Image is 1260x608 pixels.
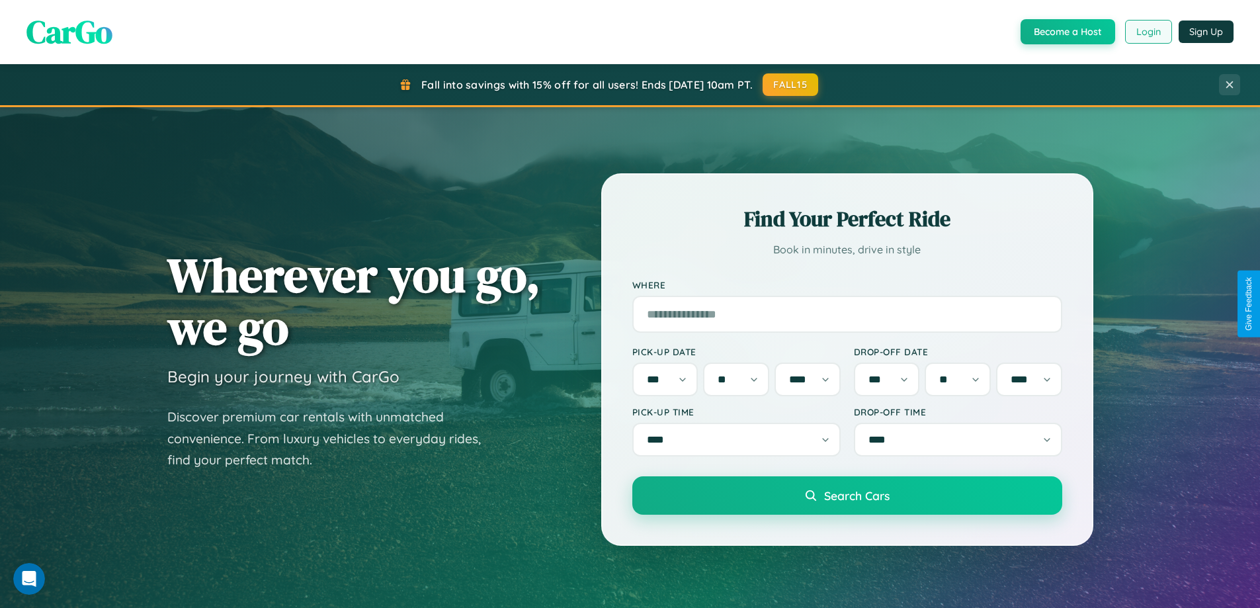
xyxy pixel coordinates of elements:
h2: Find Your Perfect Ride [632,204,1062,234]
label: Drop-off Date [854,346,1062,357]
span: Search Cars [824,488,890,503]
label: Pick-up Date [632,346,841,357]
p: Book in minutes, drive in style [632,240,1062,259]
span: Fall into savings with 15% off for all users! Ends [DATE] 10am PT. [421,78,753,91]
h3: Begin your journey with CarGo [167,367,399,386]
label: Drop-off Time [854,406,1062,417]
label: Pick-up Time [632,406,841,417]
h1: Wherever you go, we go [167,249,540,353]
span: CarGo [26,10,112,54]
div: Give Feedback [1244,277,1253,331]
p: Discover premium car rentals with unmatched convenience. From luxury vehicles to everyday rides, ... [167,406,498,471]
button: FALL15 [763,73,818,96]
button: Search Cars [632,476,1062,515]
button: Sign Up [1179,21,1234,43]
button: Login [1125,20,1172,44]
iframe: Intercom live chat [13,563,45,595]
button: Become a Host [1021,19,1115,44]
label: Where [632,279,1062,290]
